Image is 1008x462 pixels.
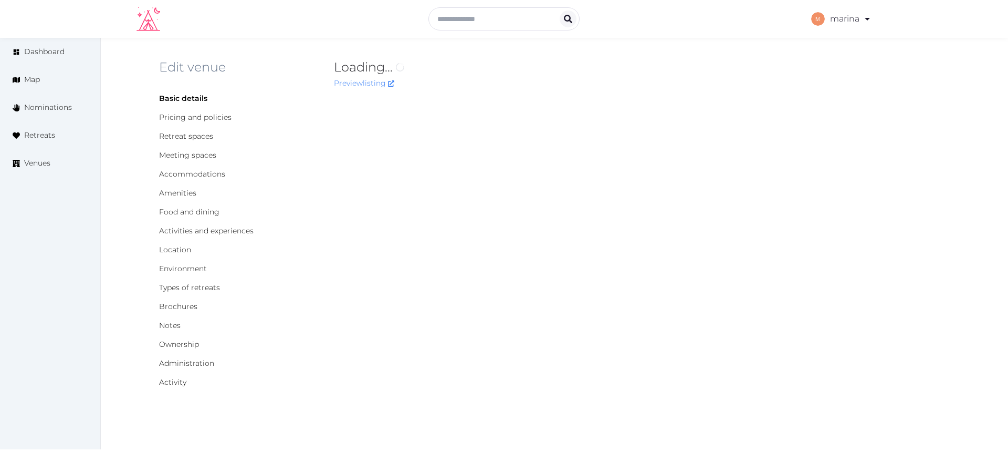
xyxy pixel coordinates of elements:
[159,321,181,330] a: Notes
[159,264,207,273] a: Environment
[159,150,216,160] a: Meeting spaces
[24,74,40,85] span: Map
[159,207,219,217] a: Food and dining
[159,245,191,254] a: Location
[811,4,871,34] a: marina
[159,59,317,76] h2: Edit venue
[159,112,232,122] a: Pricing and policies
[159,226,254,235] a: Activities and experiences
[159,94,207,103] a: Basic details
[24,46,65,57] span: Dashboard
[24,130,55,141] span: Retreats
[159,340,199,349] a: Ownership
[159,377,186,387] a: Activity
[159,283,220,292] a: Types of retreats
[159,358,214,368] a: Administration
[334,59,792,76] h2: Loading...
[159,169,225,179] a: Accommodations
[159,131,213,141] a: Retreat spaces
[24,158,50,169] span: Venues
[159,302,197,311] a: Brochures
[24,102,72,113] span: Nominations
[159,188,196,198] a: Amenities
[334,78,394,88] a: Preview listing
